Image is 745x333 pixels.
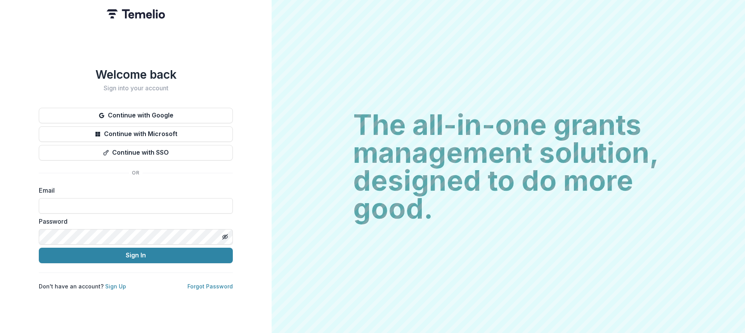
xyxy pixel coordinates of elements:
[39,145,233,160] button: Continue with SSO
[219,231,231,243] button: Toggle password visibility
[39,248,233,263] button: Sign In
[39,108,233,123] button: Continue with Google
[105,283,126,290] a: Sign Up
[39,217,228,226] label: Password
[39,85,233,92] h2: Sign into your account
[107,9,165,19] img: Temelio
[187,283,233,290] a: Forgot Password
[39,67,233,81] h1: Welcome back
[39,126,233,142] button: Continue with Microsoft
[39,186,228,195] label: Email
[39,282,126,290] p: Don't have an account?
